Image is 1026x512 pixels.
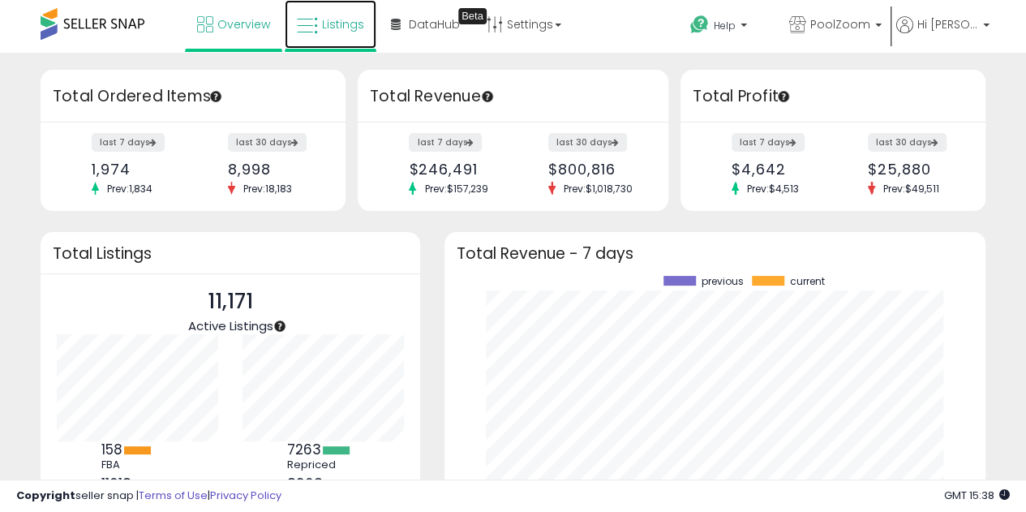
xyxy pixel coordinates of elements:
span: Hi [PERSON_NAME] [917,16,978,32]
label: last 7 days [409,133,482,152]
span: Overview [217,16,270,32]
span: Prev: $157,239 [416,182,496,196]
div: $800,816 [548,161,640,178]
b: 11013 [101,474,131,493]
div: seller snap | | [16,488,281,504]
i: Get Help [689,15,710,35]
div: 8,998 [228,161,317,178]
span: Active Listings [187,317,273,334]
a: Privacy Policy [210,488,281,503]
div: Tooltip anchor [273,319,287,333]
span: Prev: 1,834 [99,182,161,196]
div: Tooltip anchor [208,89,223,104]
div: Tooltip anchor [458,8,487,24]
div: Repriced [286,458,359,471]
label: last 30 days [228,133,307,152]
span: Listings [322,16,364,32]
span: Help [714,19,736,32]
b: 3908 [286,474,322,493]
span: Prev: $1,018,730 [556,182,641,196]
a: Help [677,2,775,53]
label: last 30 days [548,133,627,152]
span: current [790,276,825,287]
p: 11,171 [187,286,273,317]
div: Tooltip anchor [480,89,495,104]
a: Hi [PERSON_NAME] [896,16,990,53]
h3: Total Ordered Items [53,85,333,108]
b: 7263 [286,440,320,459]
label: last 7 days [92,133,165,152]
div: FBA [101,458,174,471]
a: Terms of Use [139,488,208,503]
span: Prev: $4,513 [739,182,807,196]
h3: Total Profit [693,85,973,108]
label: last 7 days [732,133,805,152]
span: Prev: 18,183 [235,182,300,196]
div: Tooltip anchor [776,89,791,104]
span: PoolZoom [810,16,870,32]
div: $25,880 [868,161,957,178]
h3: Total Revenue - 7 days [457,247,973,260]
h3: Total Revenue [370,85,656,108]
label: last 30 days [868,133,947,152]
div: $4,642 [732,161,821,178]
span: previous [702,276,744,287]
div: $246,491 [409,161,500,178]
h3: Total Listings [53,247,408,260]
span: Prev: $49,511 [875,182,947,196]
span: 2025-09-6 15:38 GMT [944,488,1010,503]
strong: Copyright [16,488,75,503]
div: 1,974 [92,161,181,178]
b: 158 [101,440,122,459]
span: DataHub [409,16,460,32]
